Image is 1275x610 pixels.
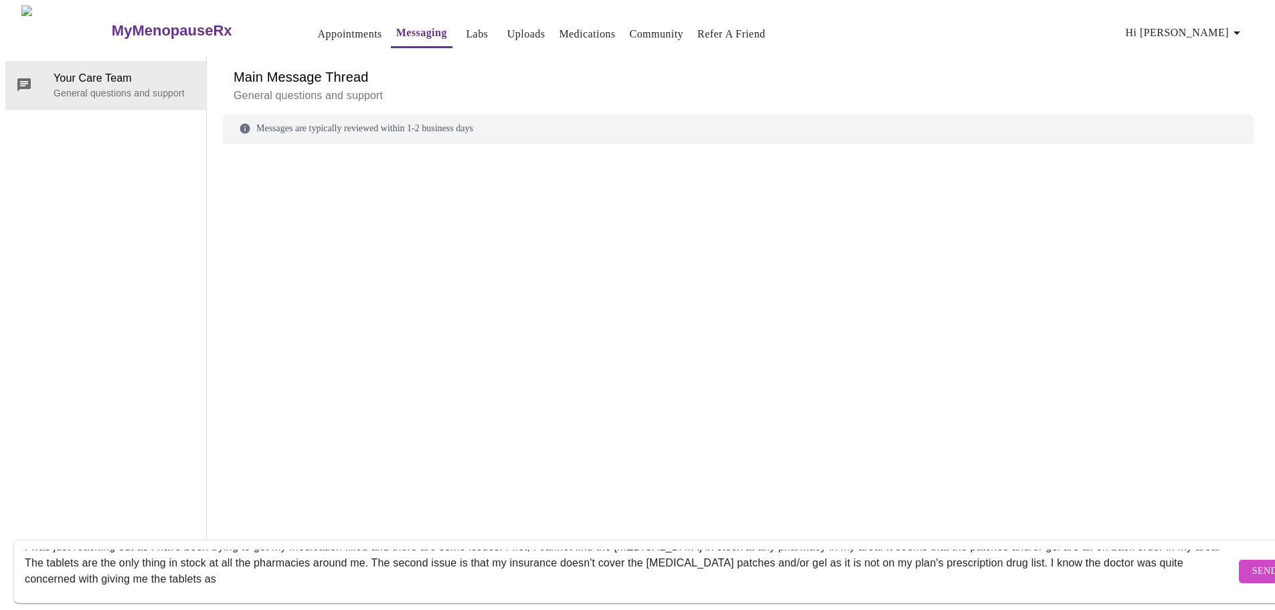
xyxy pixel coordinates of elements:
[507,25,545,44] a: Uploads
[502,21,551,48] button: Uploads
[223,115,1254,143] div: Messages are typically reviewed within 1-2 business days
[234,88,1243,104] p: General questions and support
[624,21,689,48] button: Community
[697,25,766,44] a: Refer a Friend
[692,21,771,48] button: Refer a Friend
[318,25,382,44] a: Appointments
[54,86,195,100] p: General questions and support
[391,19,452,48] button: Messaging
[456,21,499,48] button: Labs
[396,23,447,42] a: Messaging
[630,25,684,44] a: Community
[466,25,488,44] a: Labs
[25,550,1236,593] textarea: Send a message about your appointment
[559,25,615,44] a: Medications
[5,61,206,109] div: Your Care TeamGeneral questions and support
[1120,19,1250,46] button: Hi [PERSON_NAME]
[1126,23,1245,42] span: Hi [PERSON_NAME]
[110,7,285,54] a: MyMenopauseRx
[21,5,110,56] img: MyMenopauseRx Logo
[234,66,1243,88] h6: Main Message Thread
[554,21,620,48] button: Medications
[313,21,388,48] button: Appointments
[54,70,195,86] span: Your Care Team
[112,22,232,40] h3: MyMenopauseRx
